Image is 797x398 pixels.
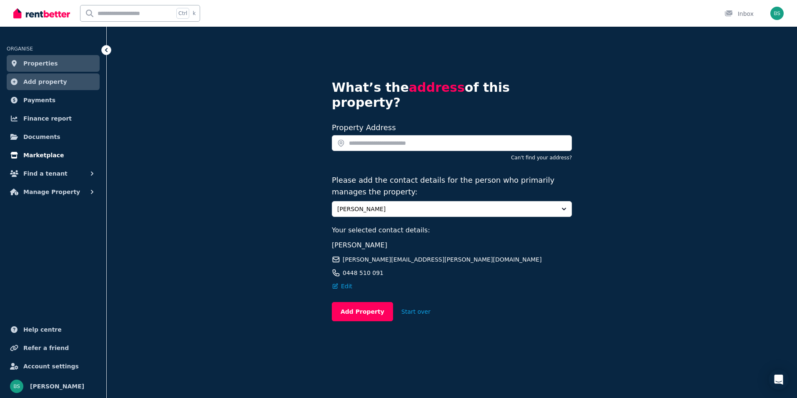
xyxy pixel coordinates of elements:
[769,370,789,390] div: Open Intercom Messenger
[30,381,84,391] span: [PERSON_NAME]
[7,358,100,375] a: Account settings
[7,165,100,182] button: Find a tenant
[724,10,754,18] div: Inbox
[511,154,572,161] button: Can't find your address?
[7,184,100,200] button: Manage Property
[7,46,33,52] span: ORGANISE
[332,201,572,217] button: [PERSON_NAME]
[23,95,55,105] span: Payments
[332,282,352,290] button: Edit
[7,73,100,90] a: Add property
[341,282,352,290] span: Edit
[332,174,572,198] p: Please add the contact details for the person who primarily manages the property:
[337,205,555,213] span: [PERSON_NAME]
[332,302,393,321] button: Add Property
[193,10,195,17] span: k
[332,225,572,235] p: Your selected contact details:
[23,132,60,142] span: Documents
[343,255,541,264] span: [PERSON_NAME][EMAIL_ADDRESS][PERSON_NAME][DOMAIN_NAME]
[7,92,100,108] a: Payments
[23,361,79,371] span: Account settings
[7,340,100,356] a: Refer a friend
[770,7,784,20] img: Benjamin Sherrin
[23,150,64,160] span: Marketplace
[176,8,189,19] span: Ctrl
[332,80,572,110] h4: What’s the of this property?
[7,128,100,145] a: Documents
[23,343,69,353] span: Refer a friend
[7,110,100,127] a: Finance report
[23,113,72,123] span: Finance report
[23,187,80,197] span: Manage Property
[23,58,58,68] span: Properties
[23,77,67,87] span: Add property
[393,302,439,321] button: Start over
[7,147,100,164] a: Marketplace
[7,55,100,72] a: Properties
[7,321,100,338] a: Help centre
[332,241,387,249] span: [PERSON_NAME]
[343,269,383,277] span: 0448 510 091
[409,80,465,95] span: address
[10,380,23,393] img: Benjamin Sherrin
[23,325,62,335] span: Help centre
[13,7,70,20] img: RentBetter
[23,169,68,179] span: Find a tenant
[332,123,396,132] label: Property Address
